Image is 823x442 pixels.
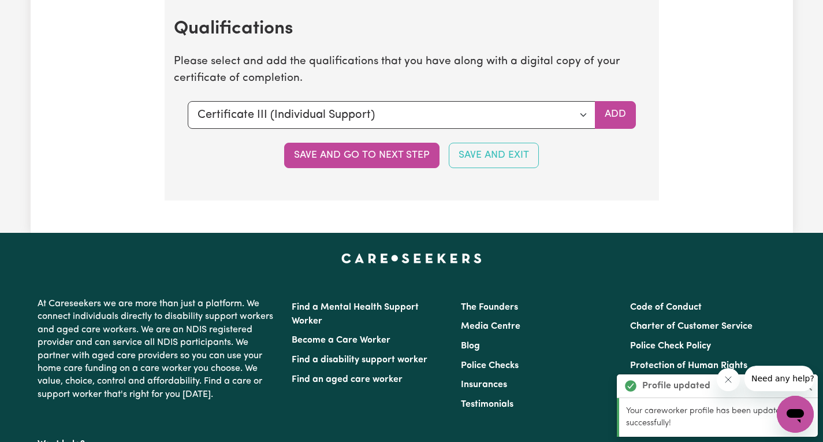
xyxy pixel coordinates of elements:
[292,303,419,326] a: Find a Mental Health Support Worker
[174,18,650,40] h2: Qualifications
[717,368,740,391] iframe: Close message
[449,143,539,168] button: Save and Exit
[284,143,440,168] button: Save and go to next step
[461,380,507,389] a: Insurances
[461,361,519,370] a: Police Checks
[777,396,814,433] iframe: Button to launch messaging window
[642,379,710,393] strong: Profile updated
[38,293,278,406] p: At Careseekers we are more than just a platform. We connect individuals directly to disability su...
[461,341,480,351] a: Blog
[630,322,753,331] a: Charter of Customer Service
[174,54,650,87] p: Please select and add the qualifications that you have along with a digital copy of your certific...
[461,303,518,312] a: The Founders
[630,361,747,370] a: Protection of Human Rights
[292,375,403,384] a: Find an aged care worker
[630,341,711,351] a: Police Check Policy
[630,303,702,312] a: Code of Conduct
[292,336,390,345] a: Become a Care Worker
[461,322,520,331] a: Media Centre
[292,355,427,365] a: Find a disability support worker
[461,400,513,409] a: Testimonials
[626,405,811,430] p: Your careworker profile has been updated successfully!
[341,254,482,263] a: Careseekers home page
[595,101,636,129] button: Add selected qualification
[744,366,814,391] iframe: Message from company
[7,8,70,17] span: Need any help?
